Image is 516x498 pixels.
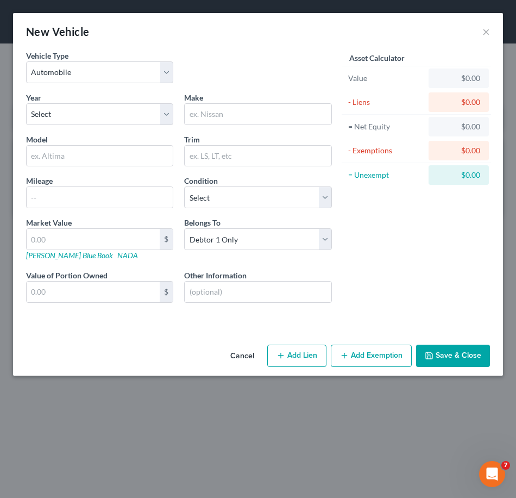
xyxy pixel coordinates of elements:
button: × [482,25,490,38]
label: Other Information [184,270,247,281]
input: (optional) [185,282,331,302]
label: Market Value [26,217,72,228]
div: = Unexempt [348,170,424,180]
input: ex. LS, LT, etc [185,146,331,166]
button: Save & Close [416,345,490,368]
input: 0.00 [27,282,160,302]
label: Year [26,92,41,103]
input: -- [27,187,173,208]
input: ex. Altima [27,146,173,166]
div: $0.00 [437,121,480,132]
div: $0.00 [437,73,480,84]
span: 7 [501,461,510,470]
span: Belongs To [184,218,221,227]
label: Model [26,134,48,145]
label: Value of Portion Owned [26,270,108,281]
iframe: Intercom live chat [479,461,505,487]
input: ex. Nissan [185,104,331,124]
button: Add Lien [267,345,326,368]
label: Vehicle Type [26,50,68,61]
input: 0.00 [27,229,160,250]
div: $0.00 [437,170,480,180]
div: $ [160,282,173,302]
div: - Liens [348,97,424,108]
label: Trim [184,134,200,145]
label: Mileage [26,175,53,186]
a: NADA [117,251,138,260]
label: Asset Calculator [349,52,405,64]
div: $0.00 [437,145,480,156]
div: = Net Equity [348,121,424,132]
button: Add Exemption [331,345,412,368]
label: Condition [184,175,218,186]
div: Value [348,73,424,84]
div: $ [160,229,173,250]
button: Cancel [222,346,263,368]
div: - Exemptions [348,145,424,156]
div: $0.00 [437,97,480,108]
div: New Vehicle [26,24,89,39]
span: Make [184,93,203,102]
a: [PERSON_NAME] Blue Book [26,251,113,260]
